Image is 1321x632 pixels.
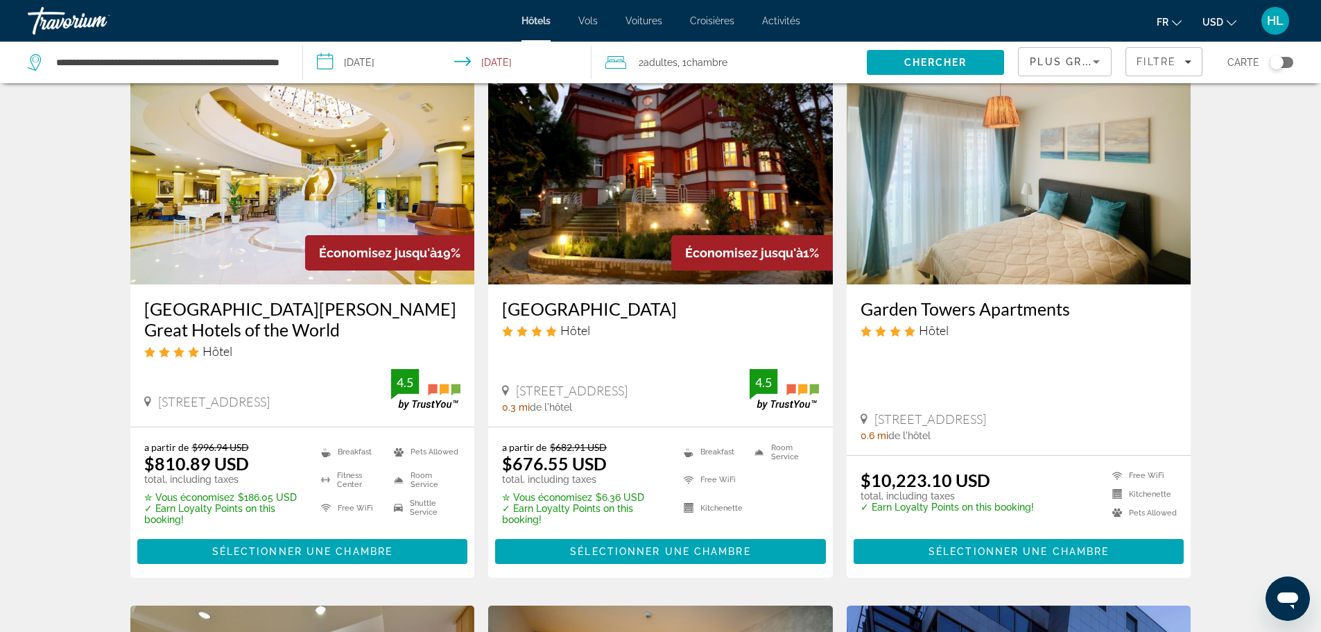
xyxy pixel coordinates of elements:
[387,497,460,518] li: Shuttle Service
[861,323,1177,338] div: 4 star Hotel
[560,323,590,338] span: Hôtel
[502,402,530,413] span: 0.3 mi
[158,394,270,409] span: [STREET_ADDRESS]
[919,323,949,338] span: Hôtel
[1105,470,1177,481] li: Free WiFi
[687,57,727,68] span: Chambre
[750,369,819,410] img: TrustYou guest rating badge
[1137,56,1176,67] span: Filtre
[685,246,803,260] span: Économisez jusqu'à
[495,539,826,564] button: Sélectionner une chambre
[888,430,931,441] span: de l'hôtel
[516,383,628,398] span: [STREET_ADDRESS]
[690,15,734,26] span: Croisières
[1227,53,1259,72] span: Carte
[625,15,662,26] a: Voitures
[762,15,800,26] a: Activités
[144,441,189,453] span: a partir de
[314,441,388,462] li: Breakfast
[502,474,666,485] p: total, including taxes
[488,62,833,284] img: Hotel Villa
[677,441,748,462] li: Breakfast
[861,502,1034,513] p: ✓ Earn Loyalty Points on this booking!
[144,492,234,503] span: ✮ Vous économisez
[144,453,249,474] ins: $810.89 USD
[748,441,818,462] li: Room Service
[391,374,419,391] div: 4.5
[55,52,282,73] input: Search hotel destination
[387,470,460,490] li: Room Service
[861,490,1034,502] p: total, including taxes
[1030,56,1195,67] span: Plus grandes économies
[130,62,475,284] img: Don Giovanni Hotel Prague Great Hotels of the World
[861,430,888,441] span: 0.6 mi
[1257,6,1293,35] button: User Menu
[874,411,986,427] span: [STREET_ADDRESS]
[570,546,750,557] span: Sélectionner une chambre
[502,492,666,503] p: $6.36 USD
[677,53,727,72] span: , 1
[387,441,460,462] li: Pets Allowed
[847,62,1191,284] img: Garden Towers Apartments
[502,453,607,474] ins: $676.55 USD
[502,323,819,338] div: 4 star Hotel
[144,343,461,359] div: 4 star Hotel
[202,343,232,359] span: Hôtel
[550,441,607,453] del: $682.91 USD
[137,539,468,564] button: Sélectionner une chambre
[644,57,677,68] span: Adultes
[144,492,304,503] p: $186.05 USD
[854,543,1184,558] a: Sélectionner une chambre
[192,441,249,453] del: $996.94 USD
[28,3,166,39] a: Travorium
[1157,12,1182,32] button: Change language
[303,42,592,83] button: Select check in and out date
[1105,507,1177,519] li: Pets Allowed
[1267,14,1284,28] span: HL
[1202,12,1236,32] button: Change currency
[391,369,460,410] img: TrustYou guest rating badge
[314,497,388,518] li: Free WiFi
[144,503,304,525] p: ✓ Earn Loyalty Points on this booking!
[861,470,990,490] ins: $10,223.10 USD
[592,42,867,83] button: Travelers: 2 adults, 0 children
[904,57,967,68] span: Chercher
[1202,17,1223,28] span: USD
[137,543,468,558] a: Sélectionner une chambre
[639,53,677,72] span: 2
[1259,56,1293,69] button: Toggle map
[502,503,666,525] p: ✓ Earn Loyalty Points on this booking!
[502,298,819,319] a: [GEOGRAPHIC_DATA]
[144,474,304,485] p: total, including taxes
[1125,47,1202,76] button: Filters
[502,492,592,503] span: ✮ Vous économisez
[1105,488,1177,500] li: Kitchenette
[1157,17,1168,28] span: fr
[867,50,1004,75] button: Search
[578,15,598,26] a: Vols
[1266,577,1310,621] iframe: Bouton de lancement de la fenêtre de messagerie
[854,539,1184,564] button: Sélectionner une chambre
[929,546,1109,557] span: Sélectionner une chambre
[495,543,826,558] a: Sélectionner une chambre
[521,15,551,26] a: Hôtels
[671,235,833,271] div: 1%
[750,374,777,391] div: 4.5
[677,497,748,518] li: Kitchenette
[861,298,1177,319] a: Garden Towers Apartments
[530,402,572,413] span: de l'hôtel
[144,298,461,340] a: [GEOGRAPHIC_DATA][PERSON_NAME] Great Hotels of the World
[305,235,474,271] div: 19%
[314,470,388,490] li: Fitness Center
[1030,53,1100,70] mat-select: Sort by
[212,546,392,557] span: Sélectionner une chambre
